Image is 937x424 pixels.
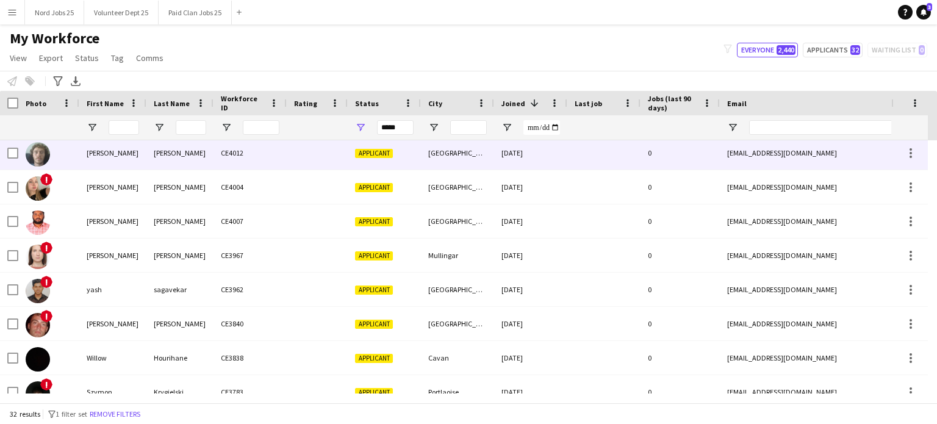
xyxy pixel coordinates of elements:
div: Willow [79,341,146,375]
span: Comms [136,52,163,63]
div: [PERSON_NAME] [79,204,146,238]
div: [DATE] [494,307,567,340]
img: RAJENDAR NAIK Guguloth [26,210,50,235]
div: CE4004 [214,170,287,204]
input: Last Name Filter Input [176,120,206,135]
button: Everyone2,440 [737,43,798,57]
div: [GEOGRAPHIC_DATA] [421,204,494,238]
button: Volunteer Dept 25 [84,1,159,24]
img: Marianna Pakhomova [26,245,50,269]
img: yash sagavekar [26,279,50,303]
span: Applicant [355,149,393,158]
app-action-btn: Export XLSX [68,74,83,88]
div: CE3962 [214,273,287,306]
a: Tag [106,50,129,66]
span: Joined [501,99,525,108]
span: Tag [111,52,124,63]
div: [GEOGRAPHIC_DATA] [421,136,494,170]
div: CE4007 [214,204,287,238]
span: 1 filter set [56,409,87,419]
span: ! [40,276,52,288]
span: Jobs (last 90 days) [648,94,698,112]
span: Workforce ID [221,94,265,112]
span: ! [40,310,52,322]
div: 0 [641,273,720,306]
span: Applicant [355,354,393,363]
span: ! [40,242,52,254]
div: Szymon [79,375,146,409]
div: Mullingar [421,239,494,272]
span: Export [39,52,63,63]
div: [PERSON_NAME] [146,239,214,272]
div: [PERSON_NAME] [79,239,146,272]
span: View [10,52,27,63]
div: [DATE] [494,204,567,238]
span: Email [727,99,747,108]
span: 3 [927,3,932,11]
app-action-btn: Advanced filters [51,74,65,88]
div: [PERSON_NAME] [79,170,146,204]
div: [DATE] [494,273,567,306]
input: First Name Filter Input [109,120,139,135]
button: Remove filters [87,408,143,421]
span: 32 [850,45,860,55]
a: Status [70,50,104,66]
input: City Filter Input [450,120,487,135]
div: [GEOGRAPHIC_DATA] [421,307,494,340]
div: 0 [641,136,720,170]
div: 0 [641,341,720,375]
div: Cavan [421,341,494,375]
img: Willow Hourihane [26,347,50,372]
span: City [428,99,442,108]
div: [DATE] [494,375,567,409]
span: Rating [294,99,317,108]
span: Applicant [355,388,393,397]
span: My Workforce [10,29,99,48]
button: Open Filter Menu [221,122,232,133]
div: Portlaoise [421,375,494,409]
input: Workforce ID Filter Input [243,120,279,135]
div: yash [79,273,146,306]
span: Applicant [355,251,393,261]
img: Alex Doran [26,313,50,337]
div: CE3840 [214,307,287,340]
button: Open Filter Menu [428,122,439,133]
button: Open Filter Menu [154,122,165,133]
div: [PERSON_NAME] [146,136,214,170]
span: Status [355,99,379,108]
div: [PERSON_NAME] [146,204,214,238]
div: [DATE] [494,170,567,204]
button: Nord Jobs 25 [25,1,84,24]
div: [DATE] [494,136,567,170]
button: Open Filter Menu [501,122,512,133]
span: Photo [26,99,46,108]
span: Applicant [355,217,393,226]
span: Last job [575,99,602,108]
div: CE3967 [214,239,287,272]
div: [PERSON_NAME] [146,307,214,340]
div: [GEOGRAPHIC_DATA] [421,170,494,204]
input: Joined Filter Input [523,120,560,135]
span: Status [75,52,99,63]
div: 0 [641,375,720,409]
a: 3 [916,5,931,20]
button: Open Filter Menu [355,122,366,133]
div: Hourihane [146,341,214,375]
span: First Name [87,99,124,108]
img: Szymon Krygielski [26,381,50,406]
img: Isabella ODonnell [26,176,50,201]
div: 0 [641,307,720,340]
button: Paid Clan Jobs 25 [159,1,232,24]
div: [DATE] [494,341,567,375]
div: 0 [641,239,720,272]
span: Last Name [154,99,190,108]
span: Applicant [355,286,393,295]
div: CE3783 [214,375,287,409]
button: Applicants32 [803,43,863,57]
span: Applicant [355,183,393,192]
span: Applicant [355,320,393,329]
div: [GEOGRAPHIC_DATA] [421,273,494,306]
div: 0 [641,170,720,204]
div: 0 [641,204,720,238]
img: Tiernan Glacken [26,142,50,167]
